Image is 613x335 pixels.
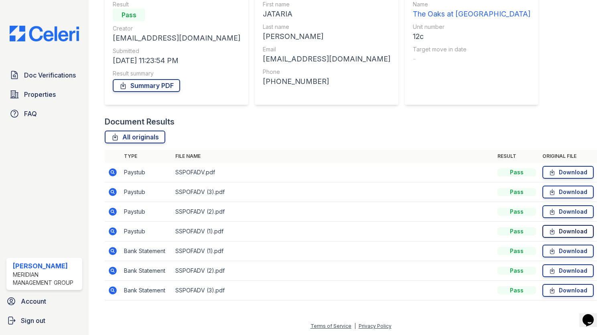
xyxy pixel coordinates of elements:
td: Paystub [121,163,172,182]
a: Download [542,264,594,277]
iframe: chat widget [579,303,605,327]
td: SSPOFADV.pdf [172,163,494,182]
td: SSPOFADV (3).pdf [172,182,494,202]
div: Pass [497,188,536,196]
th: Result [494,150,539,163]
a: Properties [6,86,82,102]
div: 12c [413,31,530,42]
div: Result [113,0,240,8]
a: Summary PDF [113,79,180,92]
div: Pass [497,168,536,176]
div: | [354,323,356,329]
div: [PERSON_NAME] [13,261,79,271]
td: SSPOFADV (2).pdf [172,261,494,281]
a: Download [542,205,594,218]
div: Pass [497,247,536,255]
div: Email [263,45,390,53]
a: Download [542,166,594,179]
div: Pass [497,267,536,275]
a: FAQ [6,106,82,122]
img: CE_Logo_Blue-a8612792a0a2168367f1c8372b55b34899dd931a85d93a1a3d3e32e68fde9ad4.png [3,26,85,41]
div: Result summary [113,69,240,78]
a: Download [542,225,594,238]
td: Bank Statement [121,281,172,300]
td: SSPOFADV (3).pdf [172,281,494,300]
a: Name The Oaks at [GEOGRAPHIC_DATA] [413,0,530,20]
td: Paystub [121,202,172,222]
td: Paystub [121,222,172,241]
div: Target move in date [413,45,530,53]
a: Account [3,293,85,309]
td: SSPOFADV (1).pdf [172,222,494,241]
div: Submitted [113,47,240,55]
a: Download [542,186,594,198]
div: [EMAIL_ADDRESS][DOMAIN_NAME] [113,33,240,44]
td: Paystub [121,182,172,202]
div: JATARIA [263,8,390,20]
div: First name [263,0,390,8]
a: Privacy Policy [359,323,392,329]
a: Download [542,245,594,257]
td: Bank Statement [121,261,172,281]
div: - [413,53,530,65]
div: Name [413,0,530,8]
span: Doc Verifications [24,70,76,80]
a: All originals [105,131,165,143]
th: Original file [539,150,597,163]
span: Account [21,296,46,306]
span: FAQ [24,109,37,118]
div: Document Results [105,116,175,127]
div: [PERSON_NAME] [263,31,390,42]
td: SSPOFADV (2).pdf [172,202,494,222]
div: [PHONE_NUMBER] [263,76,390,87]
div: Creator [113,25,240,33]
div: Pass [113,8,145,21]
a: Sign out [3,313,85,329]
div: [DATE] 11:23:54 PM [113,55,240,66]
a: Terms of Service [311,323,351,329]
div: Pass [497,227,536,235]
div: Pass [497,208,536,216]
div: Pass [497,286,536,294]
th: File name [172,150,494,163]
a: Doc Verifications [6,67,82,83]
div: Unit number [413,23,530,31]
td: Bank Statement [121,241,172,261]
div: Last name [263,23,390,31]
div: [EMAIL_ADDRESS][DOMAIN_NAME] [263,53,390,65]
a: Download [542,284,594,297]
th: Type [121,150,172,163]
span: Sign out [21,316,45,325]
div: Meridian Management Group [13,271,79,287]
span: Properties [24,90,56,99]
div: Phone [263,68,390,76]
div: The Oaks at [GEOGRAPHIC_DATA] [413,8,530,20]
td: SSPOFADV (1).pdf [172,241,494,261]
